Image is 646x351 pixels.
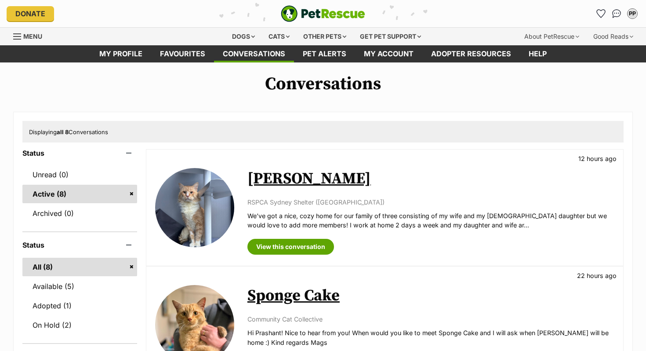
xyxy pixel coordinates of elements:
div: Get pet support [354,28,427,45]
ul: Account quick links [594,7,639,21]
a: [PERSON_NAME] [247,169,371,189]
a: On Hold (2) [22,316,137,334]
a: Adopter resources [422,45,520,62]
div: About PetRescue [518,28,585,45]
a: Active (8) [22,185,137,203]
a: PetRescue [281,5,365,22]
a: Favourites [594,7,608,21]
img: logo-e224e6f780fb5917bec1dbf3a21bbac754714ae5b6737aabdf751b685950b380.svg [281,5,365,22]
a: Conversations [610,7,624,21]
a: View this conversation [247,239,334,255]
img: King Curtis [155,168,234,247]
div: Cats [262,28,296,45]
span: Menu [23,33,42,40]
a: Menu [13,28,48,44]
strong: all 8 [57,128,69,135]
button: My account [625,7,639,21]
a: Archived (0) [22,204,137,223]
header: Status [22,149,137,157]
a: conversations [214,45,294,62]
div: PP [628,9,637,18]
span: Displaying Conversations [29,128,108,135]
p: Community Cat Collective [247,314,614,324]
a: Favourites [151,45,214,62]
a: My account [355,45,422,62]
p: We’ve got a nice, cozy home for our family of three consisting of my wife and my [DEMOGRAPHIC_DAT... [247,211,614,230]
a: My profile [91,45,151,62]
p: 12 hours ago [578,154,617,163]
p: Hi Prashant! Nice to hear from you! When would you like to meet Sponge Cake and I will ask when [... [247,328,614,347]
a: Pet alerts [294,45,355,62]
a: Donate [7,6,54,21]
a: Adopted (1) [22,296,137,315]
a: All (8) [22,258,137,276]
p: 22 hours ago [577,271,617,280]
p: RSPCA Sydney Shelter ([GEOGRAPHIC_DATA]) [247,197,614,207]
a: Help [520,45,555,62]
img: chat-41dd97257d64d25036548639549fe6c8038ab92f7586957e7f3b1b290dea8141.svg [612,9,621,18]
a: Unread (0) [22,165,137,184]
header: Status [22,241,137,249]
div: Dogs [226,28,261,45]
div: Good Reads [587,28,639,45]
a: Sponge Cake [247,286,340,306]
div: Other pets [297,28,352,45]
a: Available (5) [22,277,137,296]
